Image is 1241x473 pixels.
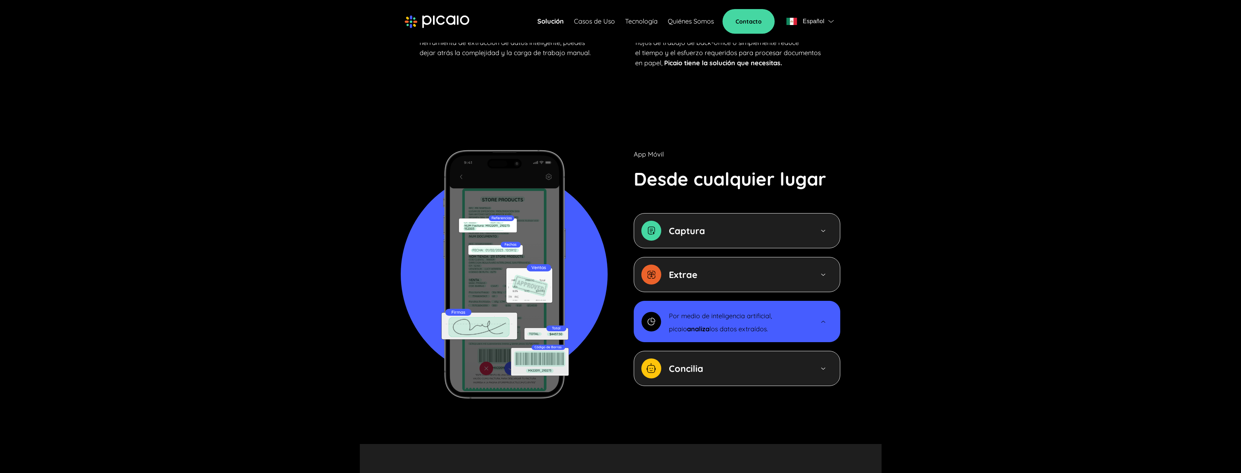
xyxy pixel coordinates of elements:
a: Contacto [722,9,775,34]
strong: Captura [669,225,705,236]
img: app-img [401,149,608,399]
img: flag [828,20,834,23]
a: Casos de Uso [574,16,615,26]
b: analiza [687,325,709,333]
strong: Extrae [669,269,697,280]
a: Solución [537,16,564,26]
img: dynamiccard-img [641,221,661,241]
p: Desde cualquier lugar [634,165,826,193]
a: Quiénes Somos [668,16,714,26]
a: Tecnología [625,16,658,26]
img: picaio-logo [405,15,469,28]
img: arrow-img [820,228,826,234]
span: los datos extraídos. [709,325,768,333]
img: arrow-img [820,271,826,278]
img: dynamiccard-img [641,358,661,378]
img: dynamiccard-img [641,265,661,285]
img: arrow-img [820,365,826,372]
span: Por medio de inteligencia artificial, picaio [669,312,772,333]
img: arrow-img [820,319,826,325]
p: App Móvil [634,149,664,159]
img: dynamiccard-img [641,312,661,332]
span: Español [803,16,824,26]
strong: Concilia [669,363,703,374]
img: flag [786,18,797,25]
b: Picaio tiene la solución que necesitas. [664,59,782,67]
button: flagEspañolflag [783,14,836,29]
